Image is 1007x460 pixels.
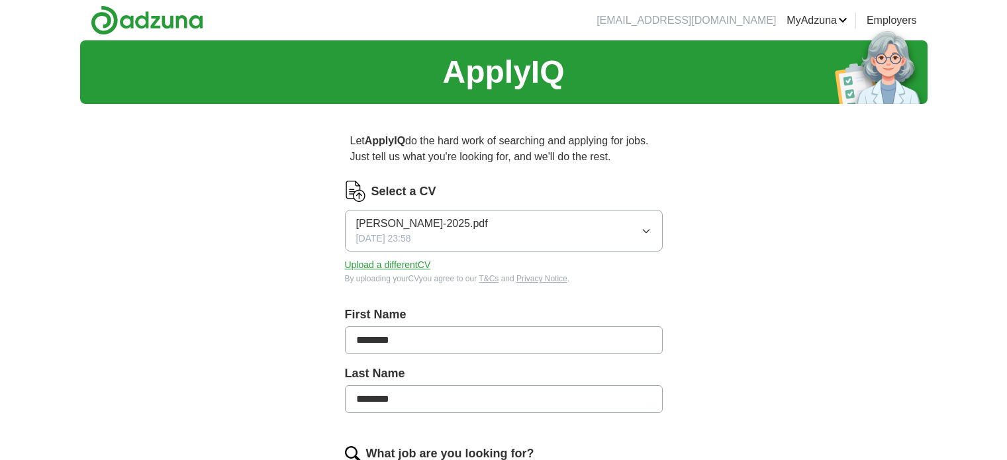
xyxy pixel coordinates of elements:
[356,232,411,246] span: [DATE] 23:58
[345,306,663,324] label: First Name
[365,135,405,146] strong: ApplyIQ
[345,258,431,272] button: Upload a differentCV
[345,128,663,170] p: Let do the hard work of searching and applying for jobs. Just tell us what you're looking for, an...
[371,183,436,201] label: Select a CV
[345,210,663,252] button: [PERSON_NAME]-2025.pdf[DATE] 23:58
[345,273,663,285] div: By uploading your CV you agree to our and .
[91,5,203,35] img: Adzuna logo
[787,13,847,28] a: MyAdzuna
[516,274,567,283] a: Privacy Notice
[345,365,663,383] label: Last Name
[867,13,917,28] a: Employers
[356,216,488,232] span: [PERSON_NAME]-2025.pdf
[442,48,564,96] h1: ApplyIQ
[479,274,499,283] a: T&Cs
[597,13,776,28] li: [EMAIL_ADDRESS][DOMAIN_NAME]
[345,181,366,202] img: CV Icon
